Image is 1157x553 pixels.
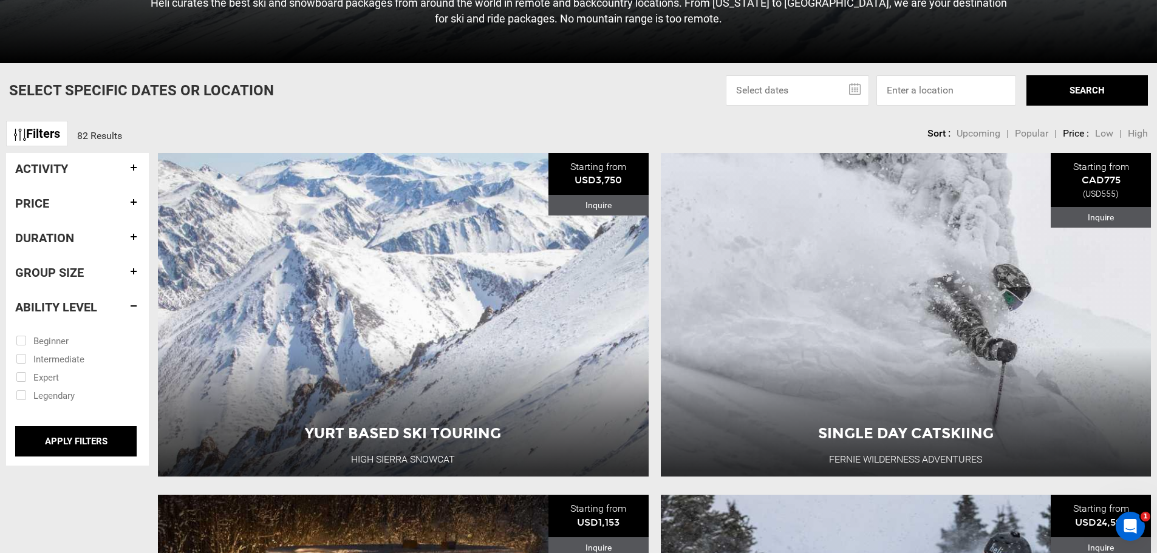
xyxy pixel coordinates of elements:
[77,130,122,141] span: 82 Results
[726,75,869,106] input: Select dates
[1095,127,1113,139] span: Low
[1128,127,1148,139] span: High
[1026,75,1148,106] button: SEARCH
[15,197,140,210] h4: Price
[15,231,140,245] h4: Duration
[1006,127,1009,141] li: |
[15,162,140,175] h4: Activity
[957,127,1000,139] span: Upcoming
[876,75,1016,106] input: Enter a location
[15,300,140,314] h4: Ability Level
[927,127,951,141] li: Sort :
[1116,512,1145,541] iframe: Intercom live chat
[6,121,68,147] a: Filters
[9,80,274,101] p: Select Specific Dates Or Location
[1063,127,1089,141] li: Price :
[1141,512,1150,521] span: 1
[1015,127,1048,139] span: Popular
[1054,127,1057,141] li: |
[1119,127,1122,141] li: |
[15,266,140,279] h4: Group size
[14,129,26,141] img: btn-icon.svg
[15,426,137,456] input: APPLY FILTERS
